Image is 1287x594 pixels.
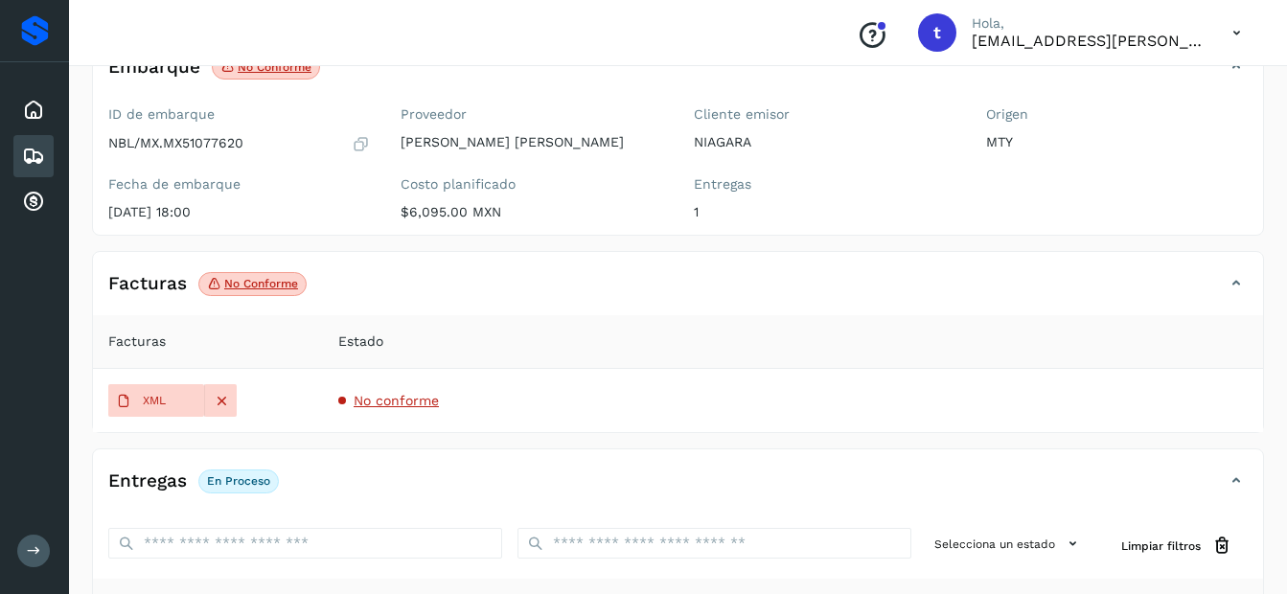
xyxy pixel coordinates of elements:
p: No conforme [238,60,311,74]
label: Entregas [694,176,955,193]
label: Origen [986,106,1248,123]
p: MTY [986,134,1248,150]
label: ID de embarque [108,106,370,123]
p: NBL/MX.MX51077620 [108,135,243,151]
div: EntregasEn proceso [93,465,1263,513]
button: Selecciona un estado [927,528,1091,560]
label: Fecha de embarque [108,176,370,193]
p: NIAGARA [694,134,955,150]
div: EmbarqueNo conforme [93,51,1263,99]
span: Limpiar filtros [1121,537,1201,555]
label: Proveedor [401,106,662,123]
h4: Facturas [108,273,187,295]
button: Limpiar filtros [1106,528,1248,563]
p: 1 [694,204,955,220]
div: Eliminar asociación [204,384,237,417]
button: XML [108,384,204,417]
p: Hola, [972,15,1202,32]
h4: Entregas [108,470,187,492]
span: No conforme [354,393,439,408]
p: XML [143,394,166,407]
p: [PERSON_NAME] [PERSON_NAME] [401,134,662,150]
label: Cliente emisor [694,106,955,123]
div: Embarques [13,135,54,177]
div: Cuentas por cobrar [13,181,54,223]
p: No conforme [224,277,298,290]
span: Facturas [108,331,166,352]
h4: Embarque [108,57,200,79]
p: transportes.lg.lozano@gmail.com [972,32,1202,50]
div: FacturasNo conforme [93,267,1263,315]
span: Estado [338,331,383,352]
label: Costo planificado [401,176,662,193]
p: [DATE] 18:00 [108,204,370,220]
p: $6,095.00 MXN [401,204,662,220]
div: Inicio [13,89,54,131]
p: En proceso [207,474,270,488]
